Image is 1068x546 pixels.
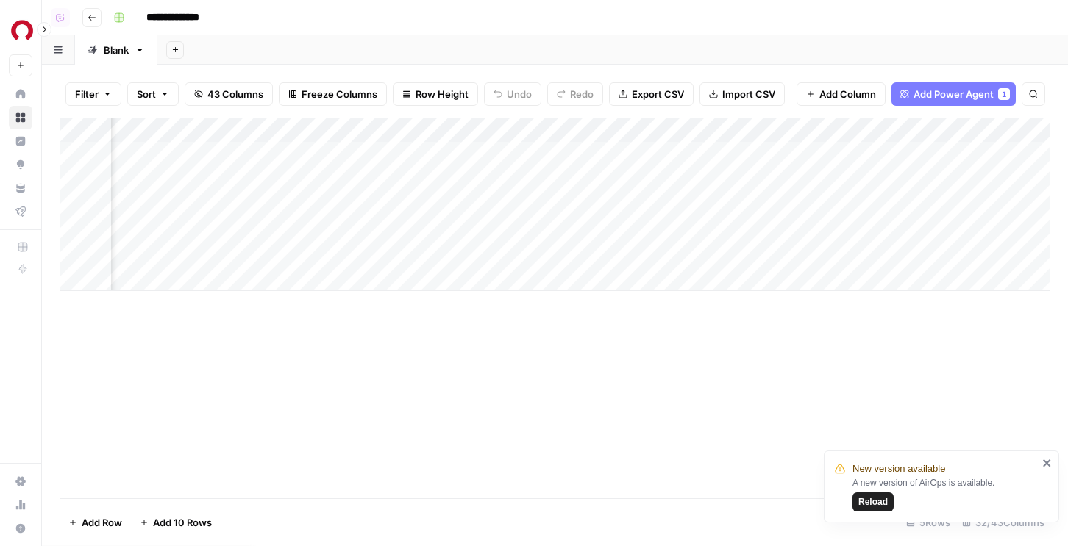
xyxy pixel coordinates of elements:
[9,176,32,200] a: Your Data
[570,87,594,101] span: Redo
[137,87,156,101] span: Sort
[852,461,945,476] span: New version available
[9,82,32,106] a: Home
[75,87,99,101] span: Filter
[65,82,121,106] button: Filter
[891,82,1016,106] button: Add Power Agent1
[185,82,273,106] button: 43 Columns
[75,35,157,65] a: Blank
[956,511,1050,534] div: 32/43 Columns
[507,87,532,101] span: Undo
[914,87,994,101] span: Add Power Agent
[131,511,221,534] button: Add 10 Rows
[82,515,122,530] span: Add Row
[1042,457,1053,469] button: close
[852,492,894,511] button: Reload
[207,87,263,101] span: 43 Columns
[858,495,888,509] span: Reload
[9,517,32,540] button: Help + Support
[9,17,35,43] img: Rocket Mortgage Logo
[632,87,684,101] span: Export CSV
[609,82,694,106] button: Export CSV
[153,515,212,530] span: Add 10 Rows
[900,511,956,534] div: 5 Rows
[9,129,32,153] a: Insights
[302,87,377,101] span: Freeze Columns
[484,82,541,106] button: Undo
[416,87,469,101] span: Row Height
[9,470,32,493] a: Settings
[279,82,387,106] button: Freeze Columns
[104,43,129,57] div: Blank
[722,87,775,101] span: Import CSV
[9,106,32,129] a: Browse
[9,493,32,517] a: Usage
[797,82,886,106] button: Add Column
[9,153,32,176] a: Opportunities
[547,82,603,106] button: Redo
[819,87,876,101] span: Add Column
[393,82,478,106] button: Row Height
[852,476,1038,511] div: A new version of AirOps is available.
[127,82,179,106] button: Sort
[9,12,32,49] button: Workspace: Rocket Mortgage
[9,200,32,223] a: Flightpath
[60,511,131,534] button: Add Row
[998,88,1010,100] div: 1
[699,82,785,106] button: Import CSV
[1002,88,1006,100] span: 1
